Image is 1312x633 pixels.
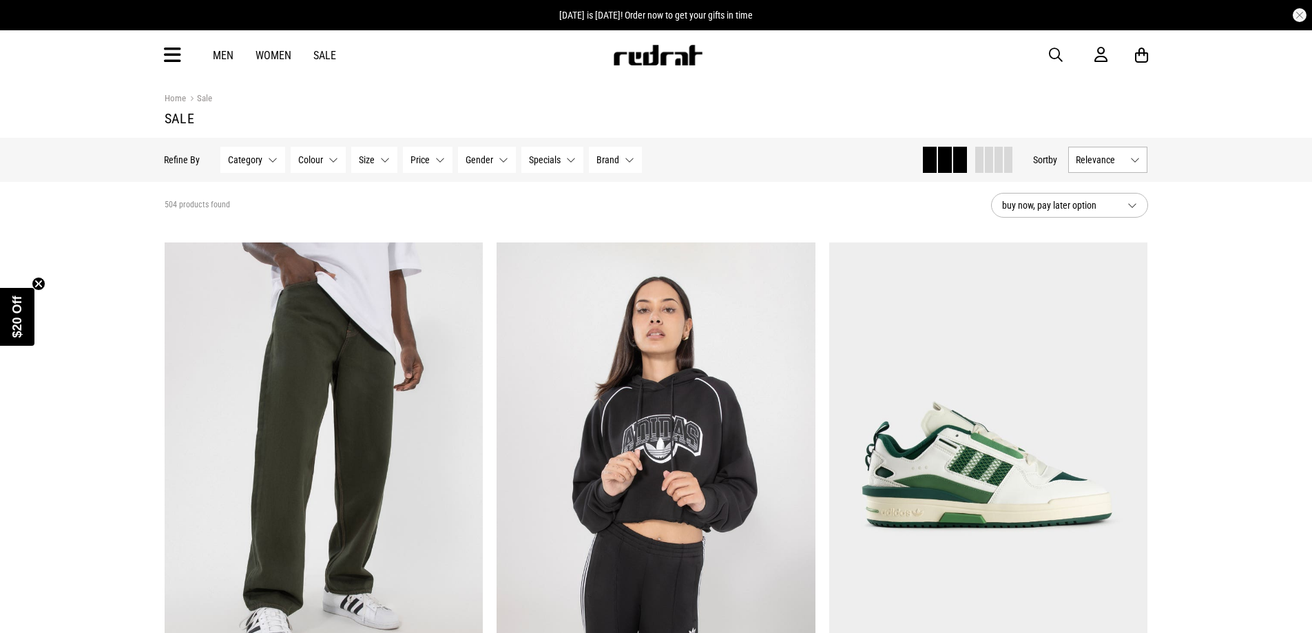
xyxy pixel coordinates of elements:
span: Relevance [1076,154,1125,165]
button: Brand [590,147,643,173]
span: [DATE] is [DATE]! Order now to get your gifts in time [559,10,753,21]
span: Gender [466,154,494,165]
span: Price [411,154,430,165]
span: $20 Off [10,295,24,338]
p: Refine By [165,154,200,165]
span: by [1049,154,1058,165]
button: buy now, pay later option [991,193,1148,218]
span: Brand [597,154,620,165]
span: Category [229,154,263,165]
a: Men [213,49,233,62]
a: Women [256,49,291,62]
button: Close teaser [32,277,45,291]
a: Sale [186,93,212,106]
img: Redrat logo [612,45,703,65]
span: Size [360,154,375,165]
button: Price [404,147,453,173]
a: Sale [313,49,336,62]
a: Home [165,93,186,103]
span: Specials [530,154,561,165]
button: Gender [459,147,517,173]
button: Specials [522,147,584,173]
button: Relevance [1069,147,1148,173]
button: Sortby [1034,152,1058,168]
span: 504 products found [165,200,230,211]
span: Colour [299,154,324,165]
button: Colour [291,147,346,173]
button: Size [352,147,398,173]
button: Category [221,147,286,173]
span: buy now, pay later option [1002,197,1116,214]
h1: Sale [165,110,1148,127]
